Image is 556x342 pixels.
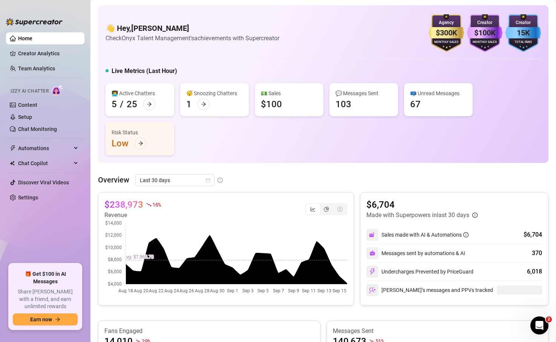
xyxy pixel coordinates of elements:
div: Creator [467,19,502,26]
img: Chat Copilot [10,161,15,166]
div: 15K [505,27,541,39]
span: info-circle [217,178,223,183]
span: dollar-circle [337,207,343,212]
img: blue-badge-DgoSNQY1.svg [505,14,541,52]
span: info-circle [463,232,469,237]
span: calendar [206,178,210,182]
article: Messages Sent [333,327,542,335]
a: Creator Analytics [18,47,78,59]
div: segmented control [305,203,348,215]
span: Izzy AI Chatter [11,88,49,95]
a: Setup [18,114,32,120]
a: Team Analytics [18,65,55,71]
span: 2 [546,316,552,322]
a: Chat Monitoring [18,126,57,132]
a: Home [18,35,32,41]
div: 💬 Messages Sent [335,89,392,97]
span: arrow-right [55,317,60,322]
img: svg%3e [369,268,376,275]
div: Sales made with AI & Automations [381,231,469,239]
iframe: Intercom live chat [530,316,548,334]
div: 370 [532,249,542,258]
div: Monthly Sales [467,40,502,45]
span: fall [146,202,152,207]
div: 67 [410,98,421,110]
div: Agency [429,19,464,26]
span: info-circle [472,213,478,218]
article: Check Onyx Talent Management's achievements with Supercreator [106,33,279,43]
span: Automations [18,142,72,154]
article: $6,704 [366,199,478,211]
h5: Live Metrics (Last Hour) [112,67,177,76]
div: 1 [186,98,191,110]
article: Overview [98,174,129,185]
div: $300K [429,27,464,39]
article: Fans Engaged [104,327,314,335]
div: Messages sent by automations & AI [366,247,465,259]
div: 📪 Unread Messages [410,89,467,97]
article: Revenue [104,211,161,220]
img: svg%3e [369,250,375,256]
article: $238,973 [104,199,143,211]
span: arrow-right [147,102,152,107]
span: thunderbolt [10,145,16,151]
div: 103 [335,98,351,110]
img: purple-badge-B9DA21FR.svg [467,14,502,52]
img: svg%3e [369,287,376,293]
img: gold-badge-CigiZidd.svg [429,14,464,52]
a: Content [18,102,37,108]
img: svg%3e [369,231,376,238]
span: 16 % [152,201,161,208]
div: 😴 Snoozing Chatters [186,89,243,97]
h4: 👋 Hey, [PERSON_NAME] [106,23,279,33]
a: Settings [18,195,38,201]
span: Earn now [30,316,52,322]
div: 👩‍💻 Active Chatters [112,89,168,97]
div: 5 [112,98,117,110]
div: 6,018 [527,267,542,276]
img: AI Chatter [52,85,63,96]
span: line-chart [310,207,316,212]
div: $100 [261,98,282,110]
div: $6,704 [524,230,542,239]
a: Discover Viral Videos [18,179,69,185]
span: Last 30 days [140,175,210,186]
div: Creator [505,19,541,26]
button: Earn nowarrow-right [13,313,78,325]
div: Monthly Sales [429,40,464,45]
div: Risk Status [112,128,168,137]
span: Share [PERSON_NAME] with a friend, and earn unlimited rewards [13,288,78,310]
img: logo-BBDzfeDw.svg [6,18,63,26]
div: Total Fans [505,40,541,45]
span: 🎁 Get $100 in AI Messages [13,271,78,285]
div: 💵 Sales [261,89,317,97]
div: [PERSON_NAME]’s messages and PPVs tracked [366,284,493,296]
span: arrow-right [138,141,143,146]
span: arrow-right [201,102,206,107]
div: 25 [127,98,137,110]
div: $100K [467,27,502,39]
span: pie-chart [324,207,329,212]
article: Made with Superpowers in last 30 days [366,211,469,220]
span: Chat Copilot [18,157,72,169]
div: Undercharges Prevented by PriceGuard [366,266,473,278]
